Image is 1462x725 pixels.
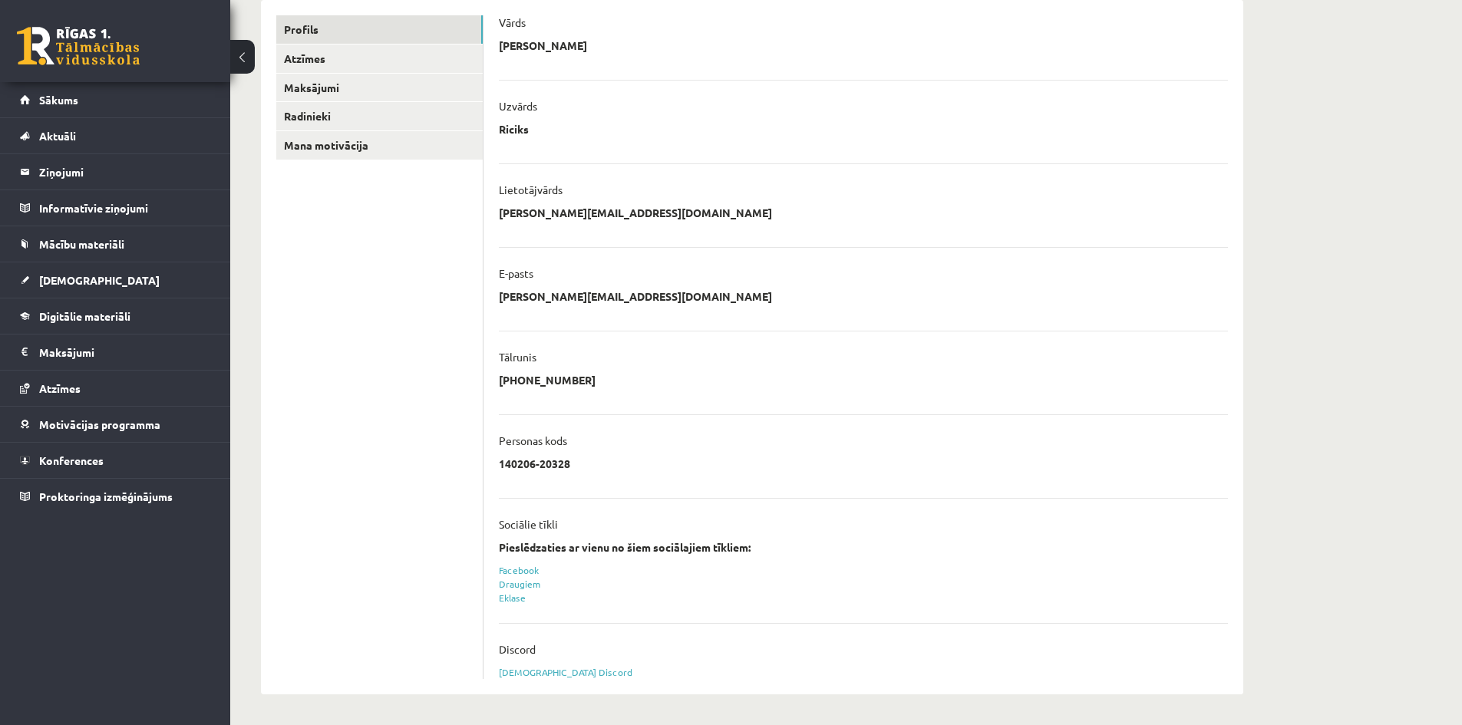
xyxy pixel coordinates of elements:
p: Riciks [499,122,529,136]
a: Konferences [20,443,211,478]
p: Vārds [499,15,526,29]
p: [PERSON_NAME][EMAIL_ADDRESS][DOMAIN_NAME] [499,206,772,219]
p: [PHONE_NUMBER] [499,373,596,387]
legend: Informatīvie ziņojumi [39,190,211,226]
legend: Ziņojumi [39,154,211,189]
span: Motivācijas programma [39,417,160,431]
a: Ziņojumi [20,154,211,189]
p: E-pasts [499,266,533,280]
span: Aktuāli [39,129,76,143]
p: Sociālie tīkli [499,517,558,531]
a: Radinieki [276,102,483,130]
a: Aktuāli [20,118,211,153]
a: [DEMOGRAPHIC_DATA] [20,262,211,298]
a: [DEMOGRAPHIC_DATA] Discord [499,666,632,678]
span: Sākums [39,93,78,107]
span: Atzīmes [39,381,81,395]
p: [PERSON_NAME][EMAIL_ADDRESS][DOMAIN_NAME] [499,289,772,303]
a: Facebook [499,564,539,576]
a: Profils [276,15,483,44]
p: [PERSON_NAME] [499,38,587,52]
span: Digitālie materiāli [39,309,130,323]
span: Konferences [39,453,104,467]
p: Discord [499,642,536,656]
a: Motivācijas programma [20,407,211,442]
a: Maksājumi [20,334,211,370]
a: Mana motivācija [276,131,483,160]
a: Digitālie materiāli [20,298,211,334]
p: Personas kods [499,433,567,447]
legend: Maksājumi [39,334,211,370]
p: Uzvārds [499,99,537,113]
a: Draugiem [499,578,541,590]
span: Proktoringa izmēģinājums [39,489,173,503]
a: Informatīvie ziņojumi [20,190,211,226]
p: Tālrunis [499,350,536,364]
p: 140206-20328 [499,456,570,470]
a: Rīgas 1. Tālmācības vidusskola [17,27,140,65]
a: Proktoringa izmēģinājums [20,479,211,514]
a: Maksājumi [276,74,483,102]
a: Mācību materiāli [20,226,211,262]
span: [DEMOGRAPHIC_DATA] [39,273,160,287]
p: Lietotājvārds [499,183,563,196]
a: Atzīmes [276,44,483,73]
a: Eklase [499,592,526,604]
strong: Pieslēdzaties ar vienu no šiem sociālajiem tīkliem: [499,540,751,554]
a: Atzīmes [20,371,211,406]
span: Mācību materiāli [39,237,124,251]
a: Sākums [20,82,211,117]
